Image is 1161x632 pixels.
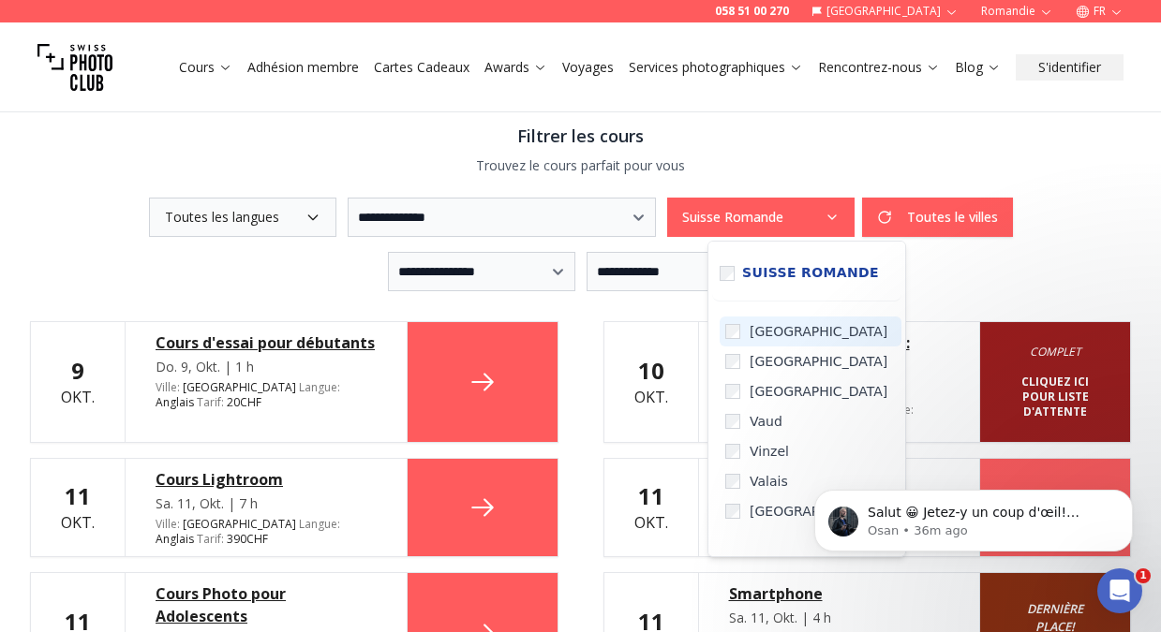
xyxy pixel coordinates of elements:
[725,444,740,459] input: Vinzel
[980,322,1130,442] a: Complet Cliquez ici pour Liste d'attente
[1010,345,1100,360] i: Complet
[30,123,1131,149] h3: Filtrer les cours
[786,450,1161,581] iframe: Intercom notifications message
[811,54,947,81] button: Rencontrez-nous
[725,384,740,399] input: [GEOGRAPHIC_DATA]
[156,380,377,410] div: [GEOGRAPHIC_DATA] 20 CHF
[715,4,789,19] a: 058 51 00 270
[720,266,735,281] input: Suisse Romande
[299,516,340,532] span: Langue :
[149,198,336,237] button: Toutes les langues
[71,355,84,386] b: 9
[725,354,740,369] input: [GEOGRAPHIC_DATA]
[61,356,95,408] div: Okt.
[750,382,887,401] span: [GEOGRAPHIC_DATA]
[555,54,621,81] button: Voyages
[629,58,803,77] a: Services photographiques
[818,58,940,77] a: Rencontrez-nous
[725,474,740,489] input: Valais
[729,609,950,627] div: Sa. 11, Okt. | 4 h
[955,58,1001,77] a: Blog
[725,504,740,519] input: [GEOGRAPHIC_DATA]
[634,481,668,534] div: Okt.
[562,58,614,77] a: Voyages
[156,379,180,395] span: Ville :
[634,356,668,408] div: Okt.
[750,352,887,371] span: [GEOGRAPHIC_DATA]
[484,58,547,77] a: Awards
[156,517,377,547] div: [GEOGRAPHIC_DATA] 390 CHF
[750,412,782,431] span: Vaud
[750,472,788,491] span: Valais
[1136,568,1151,583] span: 1
[725,414,740,429] input: Vaud
[750,322,887,341] span: [GEOGRAPHIC_DATA]
[156,395,194,410] span: Anglais
[667,198,855,237] button: Suisse Romande
[156,494,377,513] div: Sa. 11, Okt. | 7 h
[1016,54,1124,81] button: S'identifier
[61,481,95,534] div: Okt.
[1097,568,1142,613] iframe: Intercom live chat
[366,54,477,81] button: Cartes Cadeaux
[725,324,740,339] input: [GEOGRAPHIC_DATA]
[65,480,91,511] b: 11
[1010,375,1100,419] b: Cliquez ici pour Liste d'attente
[862,198,1013,237] button: Toutes le villes
[197,394,224,410] span: Tarif :
[197,531,224,547] span: Tarif :
[729,582,950,605] a: Smartphone
[947,54,1008,81] button: Blog
[299,379,340,395] span: Langue :
[477,54,555,81] button: Awards
[156,468,377,491] a: Cours Lightroom
[156,532,194,547] span: Anglais
[240,54,366,81] button: Adhésion membre
[247,58,359,77] a: Adhésion membre
[707,241,906,557] div: Suisse Romande
[171,54,240,81] button: Cours
[638,355,664,386] b: 10
[872,402,914,418] span: Langue :
[621,54,811,81] button: Services photographiques
[156,331,377,354] a: Cours d'essai pour débutants
[156,358,377,376] div: Do. 9, Okt. | 1 h
[750,502,887,521] span: [GEOGRAPHIC_DATA]
[742,265,879,282] span: Suisse Romande
[179,58,232,77] a: Cours
[37,30,112,105] img: Swiss photo club
[638,480,664,511] b: 11
[374,58,469,77] a: Cartes Cadeaux
[30,156,1131,175] p: Trouvez le cours parfait pour vous
[156,516,180,532] span: Ville :
[750,442,789,461] span: Vinzel
[156,582,377,627] a: Cours Photo pour Adolescents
